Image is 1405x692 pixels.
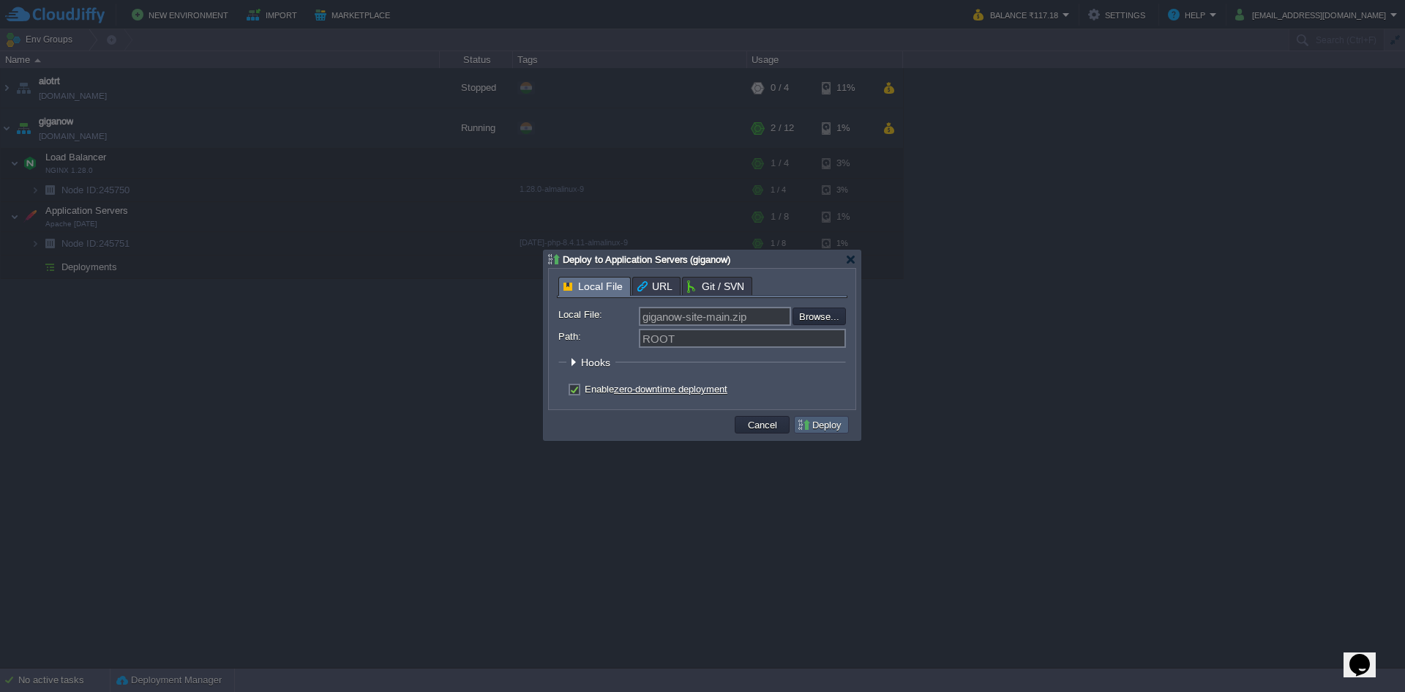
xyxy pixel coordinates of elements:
label: Path: [558,329,637,344]
a: zero-downtime deployment [614,384,727,395]
span: Local File [563,278,623,296]
label: Local File: [558,307,637,322]
span: URL [637,278,672,295]
iframe: chat widget [1344,633,1390,677]
button: Cancel [743,418,782,431]
button: Deploy [797,418,846,431]
span: Hooks [581,357,614,368]
span: Deploy to Application Servers (giganow) [563,254,730,265]
label: Enable [585,384,727,395]
span: Git / SVN [687,278,744,295]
